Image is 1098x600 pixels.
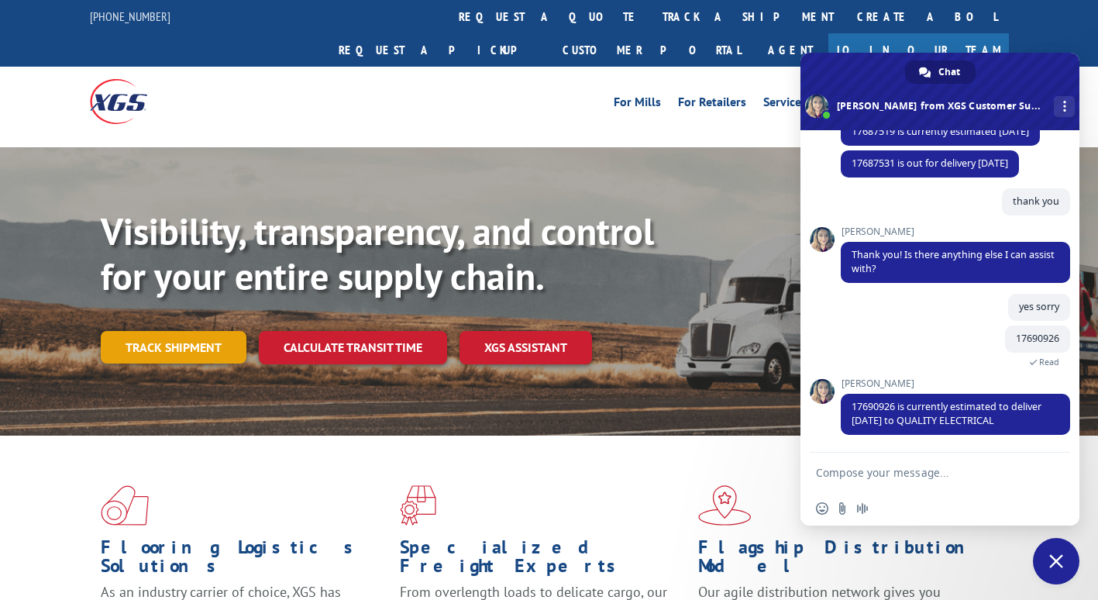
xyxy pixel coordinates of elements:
[816,502,828,515] span: Insert an emoji
[752,33,828,67] a: Agent
[1019,300,1059,313] span: yes sorry
[551,33,752,67] a: Customer Portal
[828,33,1009,67] a: Join Our Team
[460,331,592,364] a: XGS ASSISTANT
[763,96,807,113] a: Services
[1013,195,1059,208] span: thank you
[841,226,1070,237] span: [PERSON_NAME]
[101,538,388,583] h1: Flooring Logistics Solutions
[816,466,1030,480] textarea: Compose your message...
[852,400,1041,427] span: 17690926 is currently estimated to deliver [DATE] to QUALITY ELECTRICAL
[938,60,960,84] span: Chat
[614,96,661,113] a: For Mills
[1033,538,1079,584] div: Close chat
[905,60,976,84] div: Chat
[400,485,436,526] img: xgs-icon-focused-on-flooring-red
[698,538,986,583] h1: Flagship Distribution Model
[841,378,1070,389] span: [PERSON_NAME]
[852,248,1055,275] span: Thank you! Is there anything else I can assist with?
[1016,332,1059,345] span: 17690926
[1054,96,1075,117] div: More channels
[259,331,447,364] a: Calculate transit time
[852,125,1029,138] span: 17687519 is currently estimated [DATE]
[400,538,687,583] h1: Specialized Freight Experts
[90,9,170,24] a: [PHONE_NUMBER]
[1039,357,1059,367] span: Read
[698,485,752,526] img: xgs-icon-flagship-distribution-model-red
[856,502,869,515] span: Audio message
[852,157,1008,170] span: 17687531 is out for delivery [DATE]
[101,207,654,300] b: Visibility, transparency, and control for your entire supply chain.
[327,33,551,67] a: Request a pickup
[678,96,746,113] a: For Retailers
[101,485,149,526] img: xgs-icon-total-supply-chain-intelligence-red
[101,331,246,364] a: Track shipment
[836,502,848,515] span: Send a file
